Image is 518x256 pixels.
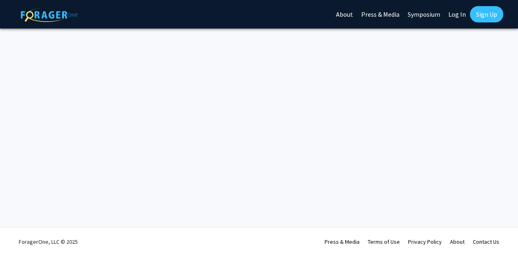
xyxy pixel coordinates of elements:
a: Contact Us [473,238,499,245]
a: About [450,238,465,245]
img: ForagerOne Logo [21,8,78,22]
a: Sign Up [470,6,503,22]
a: Terms of Use [368,238,400,245]
div: ForagerOne, LLC © 2025 [19,227,78,256]
a: Privacy Policy [408,238,442,245]
a: Press & Media [325,238,360,245]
